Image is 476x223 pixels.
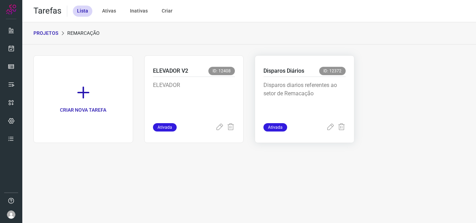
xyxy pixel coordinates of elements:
[33,30,58,37] p: PROJETOS
[153,67,188,75] p: ELEVADOR V2
[158,6,177,17] div: Criar
[6,4,16,15] img: Logo
[33,6,61,16] h2: Tarefas
[67,30,100,37] p: Remarcação
[319,67,346,75] span: ID: 12372
[263,81,346,116] p: Disparos diarios referentes ao setor de Remacação
[126,6,152,17] div: Inativas
[73,6,92,17] div: Lista
[263,67,304,75] p: Disparos Diários
[263,123,287,132] span: Ativada
[33,55,133,143] a: CRIAR NOVA TAREFA
[153,123,177,132] span: Ativada
[153,81,235,116] p: ELEVADOR
[7,210,15,219] img: avatar-user-boy.jpg
[208,67,235,75] span: ID: 12408
[60,106,106,114] p: CRIAR NOVA TAREFA
[98,6,120,17] div: Ativas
